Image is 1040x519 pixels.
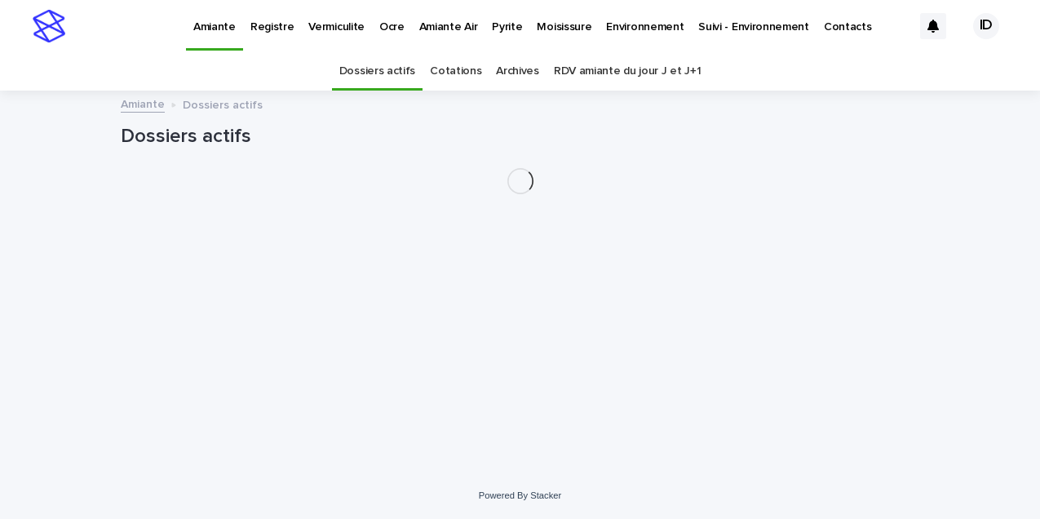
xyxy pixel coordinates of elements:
[121,94,165,113] a: Amiante
[430,52,481,91] a: Cotations
[479,490,561,500] a: Powered By Stacker
[121,125,920,149] h1: Dossiers actifs
[33,10,65,42] img: stacker-logo-s-only.png
[496,52,539,91] a: Archives
[183,95,263,113] p: Dossiers actifs
[973,13,999,39] div: ID
[554,52,701,91] a: RDV amiante du jour J et J+1
[339,52,415,91] a: Dossiers actifs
